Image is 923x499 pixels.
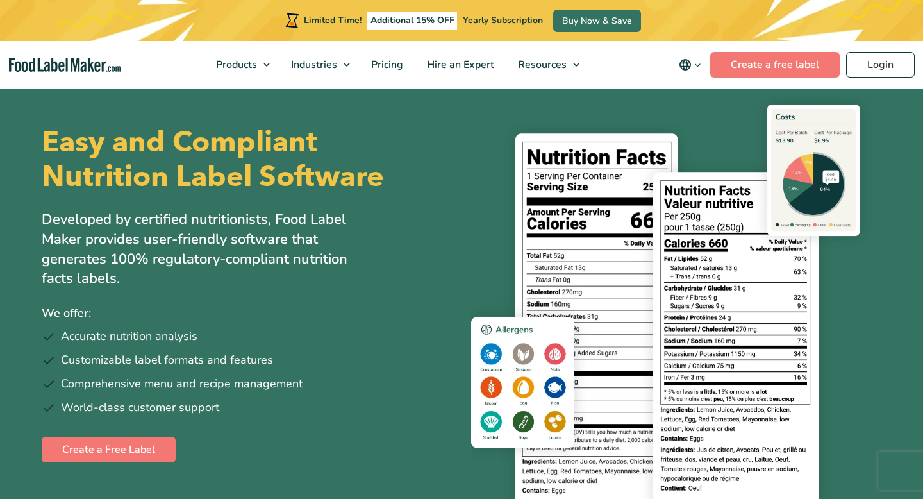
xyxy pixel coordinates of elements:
[42,304,452,323] p: We offer:
[506,41,586,89] a: Resources
[42,210,375,289] p: Developed by certified nutritionists, Food Label Maker provides user-friendly software that gener...
[61,399,219,416] span: World-class customer support
[42,437,176,462] a: Create a Free Label
[61,328,197,345] span: Accurate nutrition analysis
[514,58,568,72] span: Resources
[415,41,503,89] a: Hire an Expert
[367,12,458,30] span: Additional 15% OFF
[360,41,412,89] a: Pricing
[710,52,840,78] a: Create a free label
[42,125,451,194] h1: Easy and Compliant Nutrition Label Software
[367,58,404,72] span: Pricing
[61,351,273,369] span: Customizable label formats and features
[423,58,495,72] span: Hire an Expert
[846,52,915,78] a: Login
[463,14,543,26] span: Yearly Subscription
[212,58,258,72] span: Products
[204,41,276,89] a: Products
[279,41,356,89] a: Industries
[287,58,338,72] span: Industries
[61,375,303,393] span: Comprehensive menu and recipe management
[304,14,362,26] span: Limited Time!
[553,10,641,32] a: Buy Now & Save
